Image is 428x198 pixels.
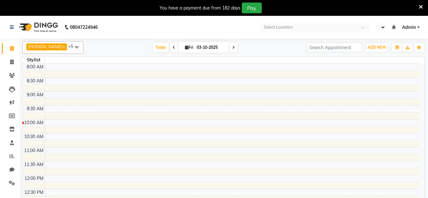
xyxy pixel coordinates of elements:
[242,3,262,13] button: Pay
[68,44,78,49] span: +5
[306,42,362,52] input: Search Appointment
[264,24,293,30] div: Select Location
[23,119,45,126] div: 10:00 AM
[402,24,416,31] span: Admin
[153,42,169,52] span: Today
[160,5,240,11] div: You have a payment due from 182 days
[28,44,62,49] span: [PERSON_NAME]
[25,92,45,98] div: 9:00 AM
[70,18,98,36] b: 08047224946
[23,133,45,140] div: 10:30 AM
[25,64,45,70] div: 8:00 AM
[23,147,45,154] div: 11:00 AM
[25,105,45,112] div: 9:30 AM
[23,161,45,168] div: 11:30 AM
[367,45,386,50] span: ADD NEW
[23,175,45,182] div: 12:00 PM
[62,44,65,49] a: x
[25,78,45,84] div: 8:30 AM
[195,43,227,52] input: 2025-10-03
[23,189,45,196] div: 12:30 PM
[23,57,45,63] div: Stylist
[183,45,195,50] span: Fri
[16,18,60,36] img: logo
[366,43,388,52] button: ADD NEW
